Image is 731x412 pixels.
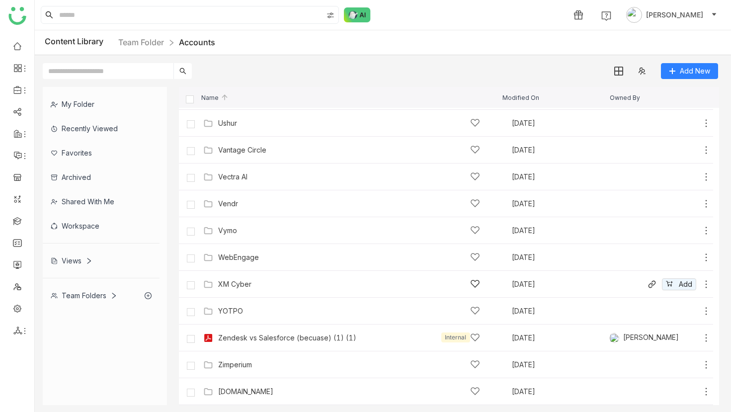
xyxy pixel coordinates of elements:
[502,94,539,101] span: Modified On
[203,226,213,236] img: Folder
[512,200,609,207] div: [DATE]
[218,200,238,208] a: Vendr
[218,173,247,181] a: Vectra AI
[43,165,160,189] div: Archived
[43,141,160,165] div: Favorites
[512,308,609,315] div: [DATE]
[43,116,160,141] div: Recently Viewed
[203,252,213,262] img: Folder
[203,387,213,397] img: Folder
[8,7,26,25] img: logo
[610,94,640,101] span: Owned By
[512,281,609,288] div: [DATE]
[118,37,164,47] a: Team Folder
[43,92,160,116] div: My Folder
[218,307,243,315] a: YOTPO
[614,67,623,76] img: grid.svg
[512,173,609,180] div: [DATE]
[624,7,719,23] button: [PERSON_NAME]
[344,7,371,22] img: ask-buddy-normal.svg
[203,118,213,128] img: Folder
[203,306,213,316] img: Folder
[601,11,611,21] img: help.svg
[512,227,609,234] div: [DATE]
[326,11,334,19] img: search-type.svg
[51,256,92,265] div: Views
[203,199,213,209] img: Folder
[218,361,252,369] a: Zimperium
[203,279,213,289] img: Folder
[218,280,251,288] a: XM Cyber
[43,214,160,238] div: Workspace
[679,279,692,290] span: Add
[218,227,237,235] a: Vymo
[512,361,609,368] div: [DATE]
[203,145,213,155] img: Folder
[218,253,259,261] a: WebEngage
[218,334,356,342] a: Zendesk vs Salesforce (becuase) (1) (1)
[626,7,642,23] img: avatar
[43,189,160,214] div: Shared with me
[680,66,710,77] span: Add New
[221,93,229,101] img: arrow-up.svg
[512,334,609,341] div: [DATE]
[179,37,215,47] a: Accounts
[203,333,213,343] img: pdf.svg
[203,360,213,370] img: Folder
[661,63,718,79] button: Add New
[512,120,609,127] div: [DATE]
[512,147,609,154] div: [DATE]
[51,291,117,300] div: Team Folders
[218,119,237,127] a: Ushur
[218,146,266,154] a: Vantage Circle
[646,9,703,20] span: [PERSON_NAME]
[609,333,619,343] img: 684a9b22de261c4b36a3d00f
[218,388,273,396] a: [DOMAIN_NAME]
[512,388,609,395] div: [DATE]
[201,94,229,101] span: Name
[203,172,213,182] img: Folder
[441,332,470,342] div: Internal
[512,254,609,261] div: [DATE]
[45,36,215,49] div: Content Library
[662,278,696,290] button: Add
[609,333,679,343] div: [PERSON_NAME]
